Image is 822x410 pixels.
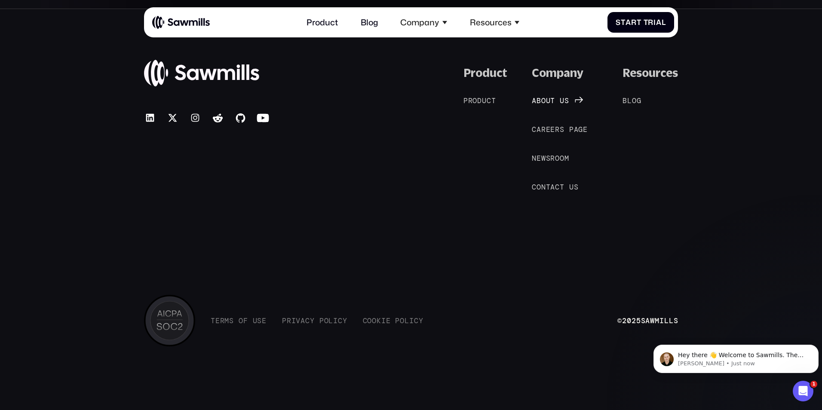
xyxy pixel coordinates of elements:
[541,96,546,105] span: o
[631,18,637,27] span: r
[463,66,507,80] div: Product
[541,154,546,162] span: w
[400,18,439,28] div: Company
[291,316,296,325] span: i
[377,316,381,325] span: k
[555,183,560,191] span: c
[650,327,822,387] iframe: Intercom notifications message
[386,316,391,325] span: e
[477,96,482,105] span: d
[324,316,329,325] span: o
[607,12,674,33] a: StartTrial
[560,154,564,162] span: o
[28,33,158,41] p: Message from Winston, sent Just now
[546,96,551,105] span: u
[463,95,506,106] a: Product
[409,316,414,325] span: i
[541,125,546,134] span: r
[578,125,583,134] span: g
[637,18,641,27] span: t
[810,381,817,388] span: 1
[532,153,580,163] a: Newsroom
[622,316,641,325] span: 2025
[569,183,574,191] span: u
[343,316,347,325] span: y
[537,154,541,162] span: e
[395,316,400,325] span: P
[338,316,343,325] span: c
[550,154,555,162] span: r
[296,316,301,325] span: v
[363,316,423,325] a: CookiePolicy
[257,316,262,325] span: s
[546,154,551,162] span: s
[243,316,248,325] span: f
[564,154,569,162] span: m
[419,316,423,325] span: y
[623,95,651,106] a: Blog
[367,316,372,325] span: o
[662,18,666,27] span: l
[224,316,229,325] span: m
[541,183,546,191] span: n
[648,18,653,27] span: r
[355,11,384,34] a: Blog
[560,125,564,134] span: s
[239,316,243,325] span: o
[616,18,621,27] span: S
[555,125,560,134] span: r
[262,316,267,325] span: e
[560,96,564,105] span: u
[537,125,541,134] span: a
[532,182,589,192] a: Contactus
[287,316,291,325] span: r
[305,316,310,325] span: c
[310,316,315,325] span: y
[532,154,537,162] span: N
[583,125,588,134] span: e
[537,96,541,105] span: b
[463,96,468,105] span: P
[28,25,153,66] span: Hey there 👋 Welcome to Sawmills. The smart telemetry management platform that solves cost, qualit...
[550,183,555,191] span: a
[537,183,541,191] span: o
[656,18,662,27] span: a
[546,183,551,191] span: t
[333,316,338,325] span: i
[574,183,579,191] span: s
[215,316,220,325] span: e
[617,316,678,325] div: © Sawmills
[487,96,491,105] span: c
[229,316,234,325] span: s
[532,124,598,135] a: Careerspage
[555,154,560,162] span: o
[569,125,574,134] span: p
[482,96,487,105] span: u
[301,316,305,325] span: a
[400,316,405,325] span: o
[532,96,537,105] span: A
[793,381,813,401] iframe: Intercom live chat
[626,18,631,27] span: a
[532,125,537,134] span: C
[463,11,525,34] div: Resources
[468,96,473,105] span: r
[282,316,287,325] span: P
[319,316,324,325] span: P
[328,316,333,325] span: l
[220,316,225,325] span: r
[560,183,564,191] span: t
[532,183,537,191] span: C
[394,11,453,34] div: Company
[414,316,419,325] span: c
[381,316,386,325] span: i
[632,96,637,105] span: o
[637,96,641,105] span: g
[653,18,656,27] span: i
[550,125,555,134] span: e
[211,316,267,325] a: TermsofUse
[623,96,627,105] span: B
[491,96,496,105] span: t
